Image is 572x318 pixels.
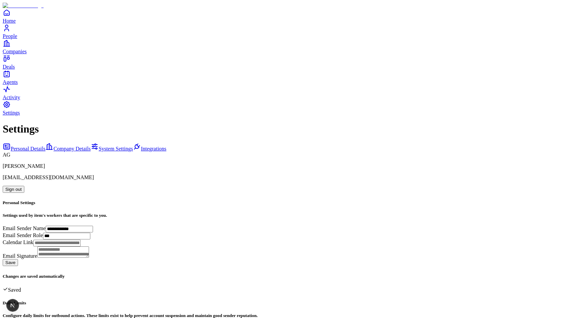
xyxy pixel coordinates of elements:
a: Agents [3,70,569,85]
p: [EMAIL_ADDRESS][DOMAIN_NAME] [3,174,569,180]
img: Item Brain Logo [3,3,44,9]
span: Integrations [141,146,166,152]
span: Home [3,18,16,24]
a: People [3,24,569,39]
span: Company Details [53,146,91,152]
a: Companies [3,39,569,54]
a: Personal Details [3,146,45,152]
span: Agents [3,79,18,85]
p: [PERSON_NAME] [3,163,569,169]
label: Calendar Link [3,239,33,245]
label: Email Sender Role [3,232,43,238]
a: Settings [3,101,569,116]
button: Save [3,259,18,266]
a: Activity [3,85,569,100]
button: Sign out [3,186,24,193]
a: Company Details [45,146,91,152]
h1: Settings [3,123,569,135]
a: Integrations [133,146,166,152]
span: Settings [3,110,20,116]
a: Home [3,9,569,24]
label: Email Signature [3,253,37,259]
div: AG [3,152,569,158]
div: Saved [3,286,569,293]
span: Companies [3,49,27,54]
span: People [3,33,17,39]
h5: Changes are saved automatically [3,274,569,279]
h5: Daily Limits [3,300,569,306]
h5: Personal Settings [3,200,569,205]
span: System Settings [99,146,133,152]
a: Deals [3,55,569,70]
span: Deals [3,64,15,70]
a: System Settings [91,146,133,152]
h5: Settings used by item's workers that are specific to you. [3,213,569,218]
label: Email Sender Name [3,225,46,231]
span: Activity [3,95,20,100]
span: Personal Details [11,146,45,152]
